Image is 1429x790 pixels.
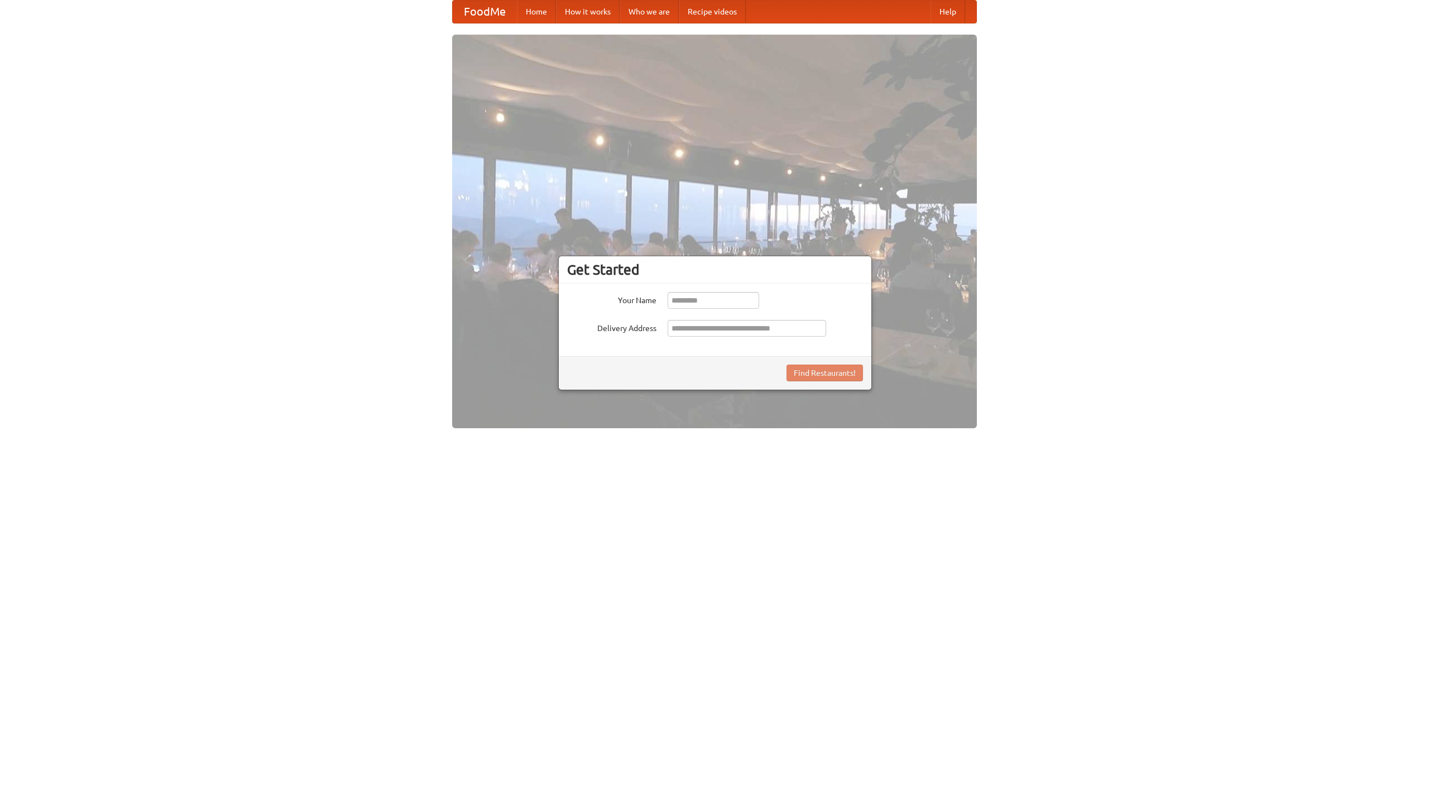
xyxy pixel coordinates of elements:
a: Home [517,1,556,23]
a: Help [931,1,965,23]
label: Delivery Address [567,320,656,334]
a: FoodMe [453,1,517,23]
button: Find Restaurants! [787,365,863,381]
h3: Get Started [567,261,863,278]
a: Recipe videos [679,1,746,23]
a: Who we are [620,1,679,23]
a: How it works [556,1,620,23]
label: Your Name [567,292,656,306]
